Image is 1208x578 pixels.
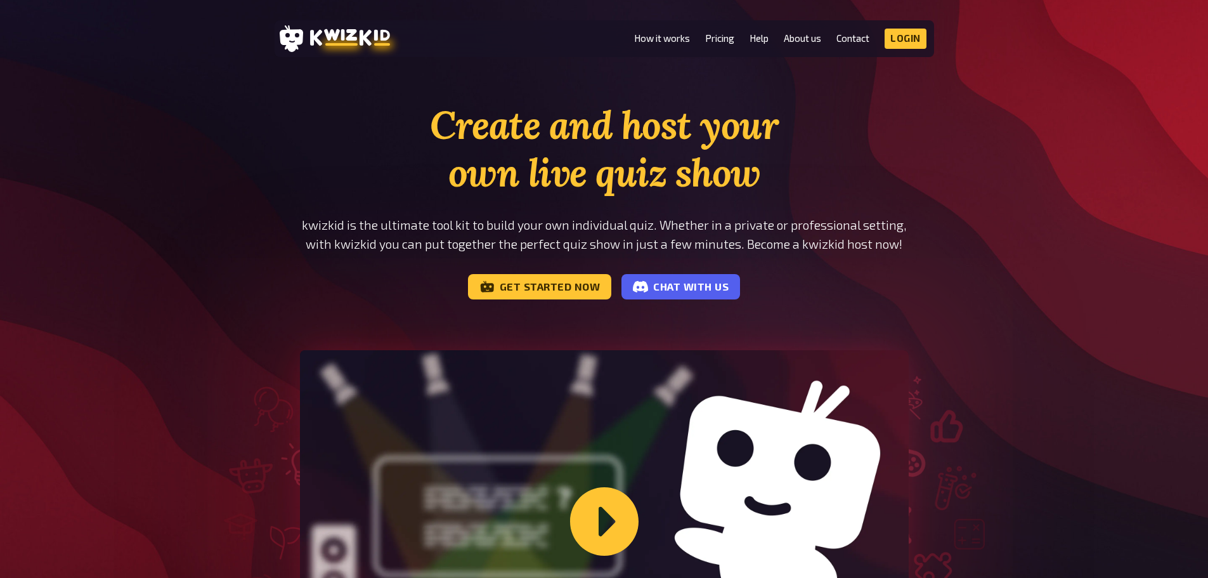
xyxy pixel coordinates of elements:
a: Get started now [468,274,612,299]
a: About us [784,33,821,44]
a: Help [750,33,769,44]
h1: Create and host your own live quiz show [300,102,909,197]
a: Login [885,29,926,49]
a: Contact [836,33,869,44]
a: Chat with us [621,274,740,299]
a: How it works [634,33,690,44]
p: kwizkid is the ultimate tool kit to build your own individual quiz. Whether in a private or profe... [300,216,909,254]
a: Pricing [705,33,734,44]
